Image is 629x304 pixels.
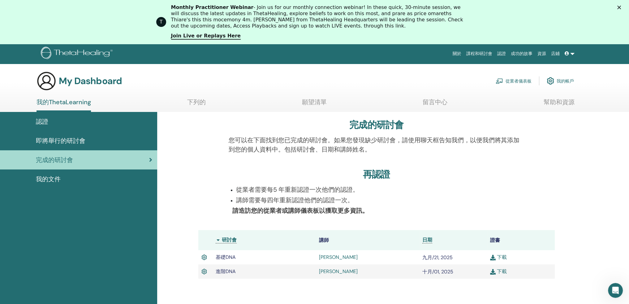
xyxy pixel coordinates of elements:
font: 課程和研討會 [466,51,492,56]
a: 店鋪 [549,48,562,59]
font: 證書 [490,237,500,243]
font: 我的帳戶 [557,78,574,84]
font: 願望清單 [302,98,327,106]
font: 下載 [497,268,507,275]
a: 資源 [535,48,549,59]
a: 幫助和資源 [544,98,575,110]
font: T [160,19,163,25]
font: 下載 [497,254,507,260]
img: download.svg [490,269,496,275]
font: 留言中心 [423,98,447,106]
img: download.svg [490,255,496,260]
font: 講師需要每四年重新認證他們的認證一次。 [236,196,354,204]
font: 我的ThetaLearning [37,98,91,106]
a: 下列的 [187,98,206,110]
a: 下載 [490,254,507,260]
img: logo.png [41,47,115,61]
img: Active Certificate [201,253,207,261]
img: chalkboard-teacher.svg [496,78,503,84]
font: 您可以在下面找到您已完成的研討會。如果您發現缺少研討會，請使用聊天框告知我們，以便我們將其添加到您的個人資料中。包括研討會、日期和講師姓名。 [229,136,519,153]
font: 我的文件 [36,175,61,183]
a: 認證 [495,48,508,59]
font: 認證 [497,51,506,56]
a: 願望清單 [302,98,327,110]
font: 進階DNA [216,268,236,275]
font: 幫助和資源 [544,98,575,106]
font: 即將舉行的研討會 [36,137,85,145]
font: 十月/01, 2025 [422,268,453,275]
img: Active Certificate [201,268,207,276]
font: 基礎DNA [216,254,236,260]
font: 店鋪 [551,51,560,56]
a: 日期 [422,237,432,243]
a: 從業者儀表板 [496,74,532,88]
font: 成功的故事 [511,51,532,56]
img: cog.svg [547,75,554,86]
font: Monthly Practitioner Webinar [171,4,254,10]
font: 完成的研討會 [36,156,73,164]
font: My Dashboard [59,75,122,87]
a: [PERSON_NAME] [319,254,358,260]
a: 成功的故事 [508,48,535,59]
iframe: Intercom live chat [608,283,623,298]
font: 認證 [36,118,48,126]
font: 請造訪您的從業者或講師儀表板以獲取更多資訊。 [232,207,368,215]
a: 留言中心 [423,98,447,110]
font: 從業者儀表板 [506,78,532,84]
a: 我的ThetaLearning [37,98,91,112]
font: 日期 [422,237,432,243]
font: 從業者需要每5 年重新認證一次他們的認證。 [236,186,359,194]
img: generic-user-icon.jpg [37,71,56,91]
a: 課程和研討會 [464,48,495,59]
a: 關於 [450,48,464,59]
font: 下列的 [187,98,206,106]
font: Join Live or Replays Here [171,33,241,39]
a: Join Live or Replays Here [171,33,241,40]
font: 講師 [319,237,329,243]
font: 九月/21, 2025 [422,254,453,261]
font: 資源 [537,51,546,56]
font: 關於 [453,51,461,56]
a: 我的帳戶 [547,74,574,88]
a: [PERSON_NAME] [319,268,358,275]
font: - Join us for our monthly connection webinar! In these quick, 30-minute session, we will discuss ... [171,4,463,29]
font: 再認證 [363,168,390,180]
font: 完成的研討會 [349,119,403,131]
div: Profile image for ThetaHealing [156,17,166,27]
a: 下載 [490,268,507,275]
div: Close [617,6,623,9]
